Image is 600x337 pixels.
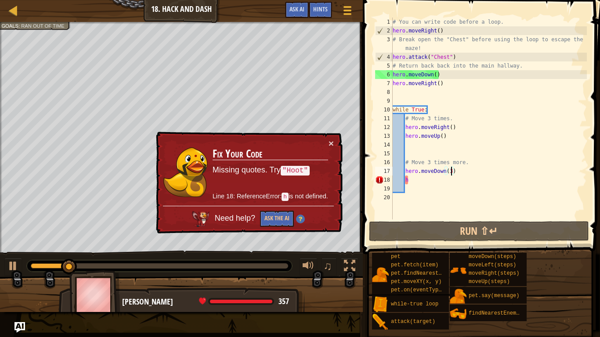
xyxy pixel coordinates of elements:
[300,258,317,276] button: Adjust volume
[391,279,441,285] span: pet.moveXY(x, y)
[375,105,393,114] div: 10
[375,123,393,132] div: 12
[213,165,328,176] p: Missing quotes. Try
[469,293,519,299] span: pet.say(message)
[213,148,328,160] h3: Fix Your Code
[391,254,401,260] span: pet
[375,193,393,202] div: 20
[322,258,336,276] button: ♫
[372,314,389,330] img: portrait.png
[375,176,393,184] div: 18
[375,88,393,97] div: 8
[375,18,393,26] div: 1
[285,2,309,18] button: Ask AI
[199,298,289,305] div: health: 357 / 357
[282,193,289,201] code: h
[375,97,393,105] div: 9
[341,258,358,276] button: Toggle fullscreen
[192,211,210,227] img: AI
[296,215,305,223] img: Hint
[450,262,466,279] img: portrait.png
[69,270,120,319] img: thang_avatar_frame.png
[375,35,393,53] div: 3
[14,322,25,333] button: Ask AI
[391,319,435,325] span: attack(target)
[391,270,476,276] span: pet.findNearestByType(type)
[329,139,334,148] button: ×
[375,79,393,88] div: 7
[375,132,393,140] div: 13
[375,149,393,158] div: 15
[4,258,22,276] button: Ctrl + P: Play
[391,262,438,268] span: pet.fetch(item)
[391,287,473,293] span: pet.on(eventType, handler)
[323,259,332,272] span: ♫
[163,147,207,197] img: duck_okar.png
[376,53,393,61] div: 4
[21,23,65,29] span: Ran out of time
[469,262,516,268] span: moveLeft(steps)
[281,166,310,176] code: "Hoot"
[372,266,389,283] img: portrait.png
[469,310,526,316] span: findNearestEnemy()
[369,221,589,241] button: Run ⇧↵
[313,5,328,13] span: Hints
[469,279,510,285] span: moveUp(steps)
[375,61,393,70] div: 5
[289,5,304,13] span: Ask AI
[260,211,294,227] button: Ask the AI
[469,270,519,276] span: moveRight(steps)
[450,305,466,322] img: portrait.png
[122,296,296,308] div: [PERSON_NAME]
[375,167,393,176] div: 17
[375,140,393,149] div: 14
[375,158,393,167] div: 16
[376,26,393,35] div: 2
[336,2,358,22] button: Show game menu
[1,23,18,29] span: Goals
[375,70,393,79] div: 6
[450,288,466,305] img: portrait.png
[391,301,438,307] span: while-true loop
[375,114,393,123] div: 11
[215,214,257,223] span: Need help?
[18,23,21,29] span: :
[372,296,389,313] img: portrait.png
[375,184,393,193] div: 19
[213,192,328,201] p: Line 18: ReferenceError: is not defined.
[278,296,289,307] span: 357
[469,254,516,260] span: moveDown(steps)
